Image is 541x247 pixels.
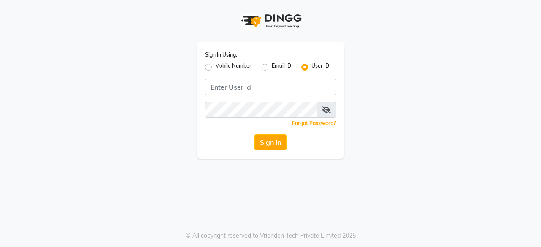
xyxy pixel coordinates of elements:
[237,8,304,33] img: logo1.svg
[205,79,336,95] input: Username
[311,62,329,72] label: User ID
[205,51,237,59] label: Sign In Using:
[205,102,317,118] input: Username
[254,134,287,150] button: Sign In
[272,62,291,72] label: Email ID
[292,120,336,126] a: Forgot Password?
[215,62,251,72] label: Mobile Number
